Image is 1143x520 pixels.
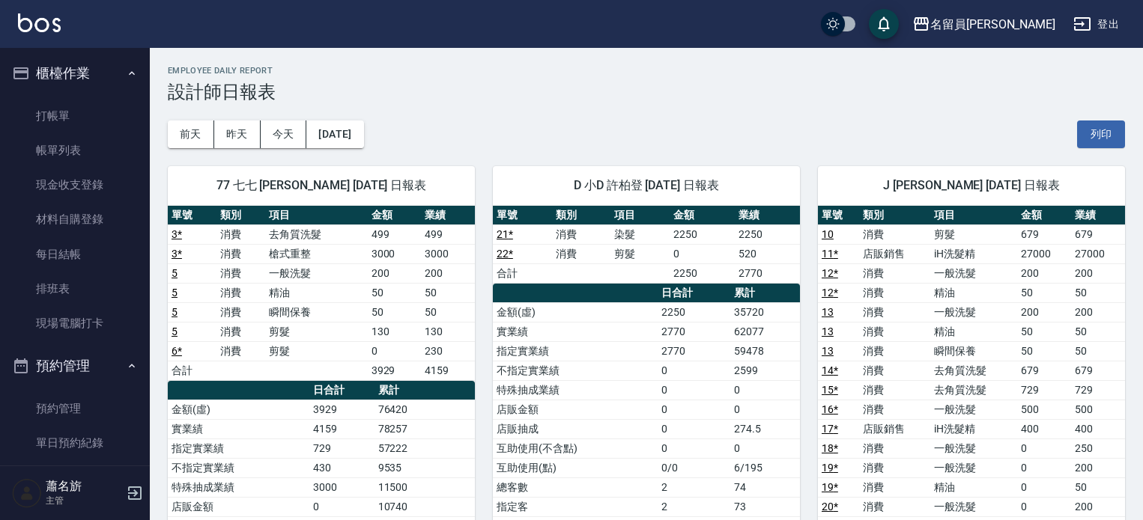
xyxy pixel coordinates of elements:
td: 4159 [421,361,475,380]
td: iH洗髮精 [930,419,1017,438]
th: 單號 [818,206,859,225]
td: 50 [421,302,475,322]
td: 一般洗髮 [930,400,1017,419]
td: 35720 [730,302,800,322]
td: 679 [1071,361,1125,380]
a: 帳單列表 [6,133,144,168]
table: a dense table [493,206,800,284]
td: 消費 [859,458,930,477]
td: 不指定實業績 [168,458,309,477]
td: 4159 [309,419,374,438]
td: 染髮 [610,224,670,244]
th: 日合計 [309,381,374,400]
td: 消費 [859,341,930,361]
button: 前天 [168,120,214,148]
td: 0 [309,497,374,516]
td: 店販金額 [168,497,309,516]
td: 200 [1071,263,1125,283]
td: 消費 [859,302,930,322]
button: 登出 [1067,10,1125,38]
td: 400 [1017,419,1071,438]
td: 200 [1071,302,1125,322]
td: 特殊抽成業績 [493,380,658,400]
td: 3929 [309,400,374,419]
td: 200 [368,263,422,283]
td: 指定實業績 [493,341,658,361]
td: 200 [1017,302,1071,322]
td: 679 [1017,224,1071,244]
td: 2770 [658,322,730,341]
td: 0 [368,341,422,361]
td: 2 [658,497,730,516]
td: 總客數 [493,477,658,497]
td: 200 [1071,497,1125,516]
td: 74 [730,477,800,497]
td: 729 [1017,380,1071,400]
td: 去角質洗髮 [930,361,1017,380]
a: 排班表 [6,272,144,306]
td: 消費 [859,380,930,400]
td: 729 [309,438,374,458]
a: 5 [172,267,178,279]
img: Logo [18,13,61,32]
td: 實業績 [493,322,658,341]
td: 6/195 [730,458,800,477]
th: 類別 [859,206,930,225]
td: 73 [730,497,800,516]
td: 0/0 [658,458,730,477]
td: 520 [735,244,800,263]
table: a dense table [168,206,475,381]
td: 消費 [859,322,930,341]
td: 剪髮 [265,341,368,361]
a: 現金收支登錄 [6,168,144,202]
td: 消費 [859,438,930,458]
td: 50 [1017,341,1071,361]
td: 729 [1071,380,1125,400]
td: 130 [368,322,422,341]
td: 250 [1071,438,1125,458]
td: 一般洗髮 [930,302,1017,322]
td: 3000 [421,244,475,263]
td: 50 [1071,341,1125,361]
a: 單週預約紀錄 [6,460,144,495]
a: 13 [822,306,834,318]
td: 互助使用(不含點) [493,438,658,458]
td: 瞬間保養 [930,341,1017,361]
td: 剪髮 [610,244,670,263]
td: 2250 [670,224,735,244]
td: 50 [1071,283,1125,302]
td: 一般洗髮 [930,458,1017,477]
td: 200 [421,263,475,283]
th: 項目 [610,206,670,225]
td: 店販銷售 [859,244,930,263]
a: 打帳單 [6,99,144,133]
a: 10 [822,228,834,240]
th: 項目 [930,206,1017,225]
th: 日合計 [658,284,730,303]
button: 櫃檯作業 [6,54,144,93]
th: 項目 [265,206,368,225]
span: D 小D 許柏登 [DATE] 日報表 [511,178,782,193]
td: 10740 [375,497,475,516]
td: 0 [730,380,800,400]
td: 消費 [859,497,930,516]
td: 78257 [375,419,475,438]
button: save [869,9,899,39]
td: 499 [421,224,475,244]
button: 列印 [1077,120,1125,148]
p: 主管 [46,494,122,507]
div: 名留員[PERSON_NAME] [930,15,1055,34]
th: 金額 [1017,206,1071,225]
td: 消費 [859,477,930,497]
td: 精油 [930,477,1017,497]
td: 消費 [552,224,611,244]
a: 現場電腦打卡 [6,306,144,340]
td: 3000 [309,477,374,497]
td: 消費 [552,244,611,263]
td: 剪髮 [930,224,1017,244]
a: 5 [172,325,178,337]
button: 昨天 [214,120,261,148]
td: 2250 [670,263,735,283]
td: 0 [670,244,735,263]
td: 消費 [216,244,265,263]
